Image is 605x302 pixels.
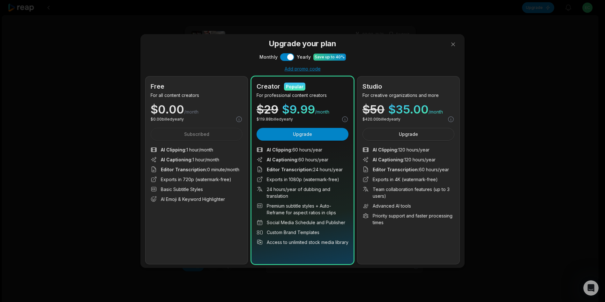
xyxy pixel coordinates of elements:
[267,167,313,172] span: Editor Transcription :
[315,54,345,60] div: Save up to 40%
[583,280,599,296] iframe: Intercom live chat
[257,82,280,91] h2: Creator
[257,92,348,99] p: For professional content creators
[257,239,348,246] li: Access to unlimited stock media library
[257,116,293,122] p: $ 119.88 billed yearly
[267,147,292,152] span: AI Clipping :
[161,157,192,162] span: AI Captioning :
[373,157,404,162] span: AI Captioning :
[362,186,454,199] li: Team collaboration features (up to 3 users)
[362,128,454,141] button: Upgrade
[267,166,343,173] span: 24 hours/year
[146,66,459,72] div: Add promo code
[282,104,315,115] span: $ 9.99
[151,82,164,91] h2: Free
[161,146,213,153] span: 1 hour/month
[151,176,243,183] li: Exports in 720p (watermark-free)
[362,203,454,209] li: Advanced AI tools
[257,176,348,183] li: Exports in 1080p (watermark-free)
[373,156,436,163] span: 120 hours/year
[373,146,429,153] span: 120 hours/year
[267,146,322,153] span: 60 hours/year
[297,54,311,60] span: Yearly
[161,147,186,152] span: AI Clipping :
[257,203,348,216] li: Premium subtitle styles + Auto-Reframe for aspect ratios in clips
[257,186,348,199] li: 24 hours/year of dubbing and translation
[184,109,198,115] span: /month
[161,156,219,163] span: 1 hour/month
[257,104,278,115] div: $ 29
[362,116,400,122] p: $ 420.00 billed yearly
[257,219,348,226] li: Social Media Schedule and Publisher
[373,166,449,173] span: 60 hours/year
[388,104,429,115] span: $ 35.00
[362,104,385,115] div: $ 50
[373,147,398,152] span: AI Clipping :
[151,196,243,203] li: AI Emoji & Keyword Highlighter
[161,167,207,172] span: Editor Transcription :
[257,229,348,236] li: Custom Brand Templates
[151,104,184,115] span: $ 0.00
[362,176,454,183] li: Exports in 4K (watermark-free)
[267,157,298,162] span: AI Captioning :
[161,166,239,173] span: 0 minute/month
[151,186,243,193] li: Basic Subtitle Styles
[362,212,454,226] li: Priority support and faster processing times
[151,116,184,122] p: $ 0.00 billed yearly
[286,83,303,90] div: Popular
[429,109,443,115] span: /month
[373,167,419,172] span: Editor Transcription :
[151,92,243,99] p: For all content creators
[259,54,278,60] span: Monthly
[267,156,328,163] span: 60 hours/year
[362,82,382,91] h2: Studio
[146,38,459,49] h3: Upgrade your plan
[362,92,454,99] p: For creative organizations and more
[257,128,348,141] button: Upgrade
[315,109,329,115] span: /month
